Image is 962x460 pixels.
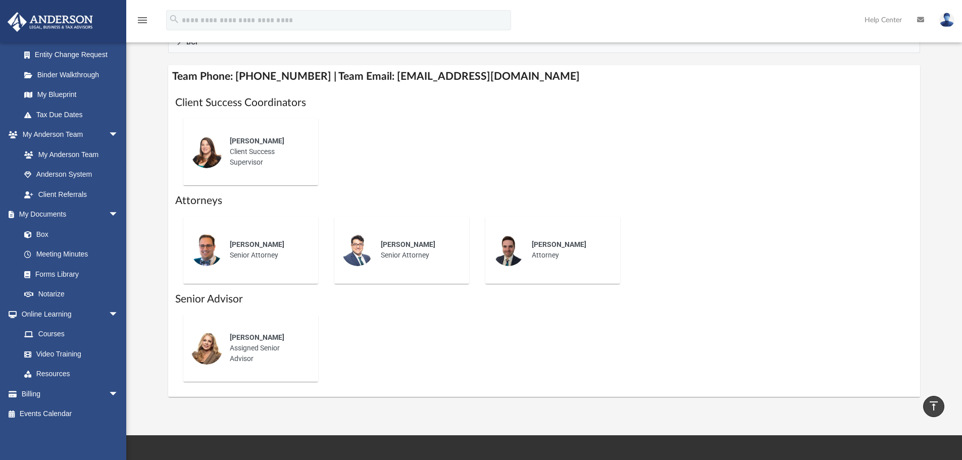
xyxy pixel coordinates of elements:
[14,105,134,125] a: Tax Due Dates
[14,244,129,265] a: Meeting Minutes
[14,165,129,185] a: Anderson System
[14,45,134,65] a: Entity Change Request
[223,232,311,268] div: Senior Attorney
[14,344,124,364] a: Video Training
[14,224,124,244] a: Box
[14,264,124,284] a: Forms Library
[525,232,613,268] div: Attorney
[109,205,129,225] span: arrow_drop_down
[7,384,134,404] a: Billingarrow_drop_down
[136,14,148,26] i: menu
[14,85,129,105] a: My Blueprint
[14,184,129,205] a: Client Referrals
[14,364,129,384] a: Resources
[492,234,525,266] img: thumbnail
[14,65,134,85] a: Binder Walkthrough
[230,137,284,145] span: [PERSON_NAME]
[169,14,180,25] i: search
[14,144,124,165] a: My Anderson Team
[7,404,134,424] a: Events Calendar
[109,384,129,404] span: arrow_drop_down
[190,332,223,365] img: thumbnail
[341,234,374,266] img: thumbnail
[223,129,311,175] div: Client Success Supervisor
[532,240,586,248] span: [PERSON_NAME]
[175,292,914,306] h1: Senior Advisor
[190,136,223,168] img: thumbnail
[381,240,435,248] span: [PERSON_NAME]
[7,304,129,324] a: Online Learningarrow_drop_down
[175,95,914,110] h1: Client Success Coordinators
[230,240,284,248] span: [PERSON_NAME]
[190,234,223,266] img: thumbnail
[7,125,129,145] a: My Anderson Teamarrow_drop_down
[5,12,96,32] img: Anderson Advisors Platinum Portal
[186,38,200,45] span: BCP
[175,193,914,208] h1: Attorneys
[109,304,129,325] span: arrow_drop_down
[7,205,129,225] a: My Documentsarrow_drop_down
[136,19,148,26] a: menu
[374,232,462,268] div: Senior Attorney
[109,125,129,145] span: arrow_drop_down
[14,324,129,344] a: Courses
[928,400,940,412] i: vertical_align_top
[230,333,284,341] span: [PERSON_NAME]
[168,65,921,88] h4: Team Phone: [PHONE_NUMBER] | Team Email: [EMAIL_ADDRESS][DOMAIN_NAME]
[939,13,954,27] img: User Pic
[14,284,129,304] a: Notarize
[923,396,944,417] a: vertical_align_top
[223,325,311,371] div: Assigned Senior Advisor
